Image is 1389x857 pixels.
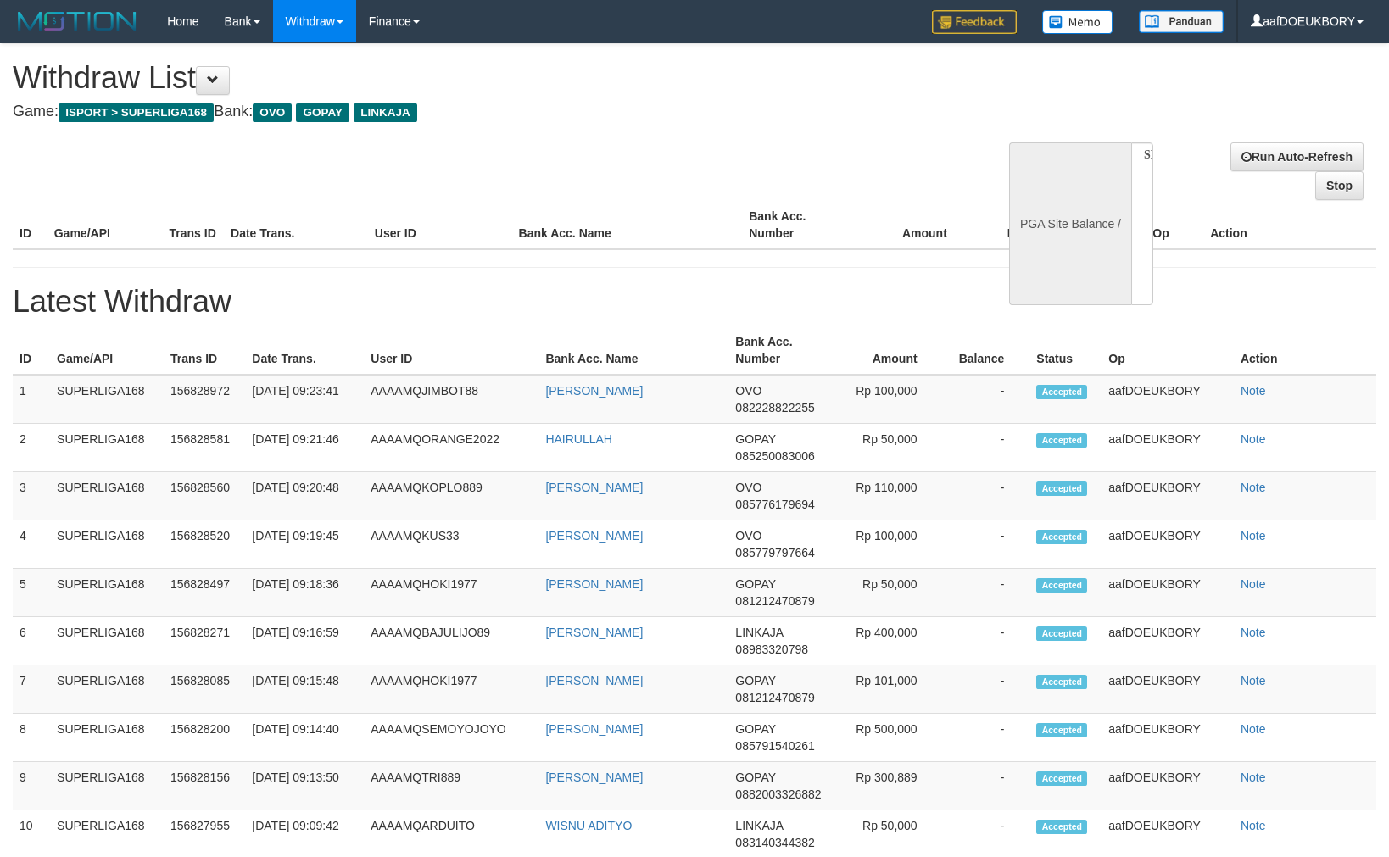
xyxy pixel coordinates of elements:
span: Accepted [1036,385,1087,399]
span: LINKAJA [354,103,417,122]
td: aafDOEUKBORY [1102,762,1234,810]
span: 083140344382 [735,836,814,849]
a: [PERSON_NAME] [545,771,643,784]
span: Accepted [1036,675,1087,689]
a: Note [1241,432,1266,446]
td: SUPERLIGA168 [50,569,164,617]
h1: Withdraw List [13,61,909,95]
th: User ID [364,326,538,375]
a: [PERSON_NAME] [545,384,643,398]
td: 9 [13,762,50,810]
td: SUPERLIGA168 [50,714,164,762]
th: Action [1234,326,1376,375]
td: - [943,520,1030,569]
a: Note [1241,577,1266,591]
td: [DATE] 09:16:59 [245,617,364,665]
span: Accepted [1036,771,1087,786]
td: 156828271 [164,617,245,665]
a: Stop [1315,171,1364,200]
td: - [943,472,1030,520]
a: Note [1241,481,1266,494]
td: 5 [13,569,50,617]
td: aafDOEUKBORY [1102,472,1234,520]
a: Note [1241,722,1266,736]
td: 3 [13,472,50,520]
td: 1 [13,375,50,424]
td: [DATE] 09:20:48 [245,472,364,520]
td: aafDOEUKBORY [1102,617,1234,665]
td: Rp 100,000 [840,375,943,424]
td: - [943,762,1030,810]
td: [DATE] 09:18:36 [245,569,364,617]
td: SUPERLIGA168 [50,665,164,714]
td: Rp 110,000 [840,472,943,520]
img: Button%20Memo.svg [1042,10,1113,34]
td: aafDOEUKBORY [1102,424,1234,472]
td: SUPERLIGA168 [50,375,164,424]
a: [PERSON_NAME] [545,626,643,639]
th: Trans ID [163,201,224,249]
span: Accepted [1036,626,1087,641]
td: [DATE] 09:13:50 [245,762,364,810]
span: 08983320798 [735,643,808,656]
a: [PERSON_NAME] [545,722,643,736]
th: Game/API [50,326,164,375]
th: Balance [943,326,1030,375]
td: - [943,665,1030,714]
td: AAAAMQHOKI1977 [364,665,538,714]
td: SUPERLIGA168 [50,762,164,810]
a: HAIRULLAH [545,432,612,446]
td: SUPERLIGA168 [50,472,164,520]
td: 156828156 [164,762,245,810]
th: Op [1102,326,1234,375]
th: Status [1029,326,1102,375]
img: MOTION_logo.png [13,8,142,34]
span: GOPAY [296,103,349,122]
td: [DATE] 09:21:46 [245,424,364,472]
td: AAAAMQSEMOYOJOYO [364,714,538,762]
span: Accepted [1036,723,1087,737]
td: Rp 50,000 [840,424,943,472]
th: Bank Acc. Name [538,326,728,375]
span: Accepted [1036,481,1087,496]
td: 156828581 [164,424,245,472]
th: ID [13,326,50,375]
td: [DATE] 09:14:40 [245,714,364,762]
td: AAAAMQORANGE2022 [364,424,538,472]
td: AAAAMQTRI889 [364,762,538,810]
a: Note [1241,771,1266,784]
td: Rp 500,000 [840,714,943,762]
h1: Latest Withdraw [13,285,1376,319]
td: Rp 50,000 [840,569,943,617]
td: AAAAMQJIMBOT88 [364,375,538,424]
td: 4 [13,520,50,569]
span: 0882003326882 [735,787,821,801]
td: SUPERLIGA168 [50,617,164,665]
th: Date Trans. [245,326,364,375]
td: Rp 300,889 [840,762,943,810]
td: 156828497 [164,569,245,617]
span: 085779797664 [735,546,814,559]
td: Rp 101,000 [840,665,943,714]
h4: Game: Bank: [13,103,909,120]
span: 082228822255 [735,401,814,415]
td: Rp 400,000 [840,617,943,665]
a: Note [1241,819,1266,832]
td: aafDOEUKBORY [1102,569,1234,617]
td: SUPERLIGA168 [50,520,164,569]
span: Accepted [1036,578,1087,593]
th: Game/API [47,201,163,249]
th: ID [13,201,47,249]
td: aafDOEUKBORY [1102,375,1234,424]
td: - [943,424,1030,472]
td: aafDOEUKBORY [1102,665,1234,714]
td: 156828200 [164,714,245,762]
span: OVO [253,103,292,122]
a: Note [1241,626,1266,639]
td: - [943,375,1030,424]
a: Note [1241,674,1266,687]
td: - [943,714,1030,762]
img: Feedback.jpg [932,10,1017,34]
td: SUPERLIGA168 [50,424,164,472]
div: PGA Site Balance / [1009,142,1131,305]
